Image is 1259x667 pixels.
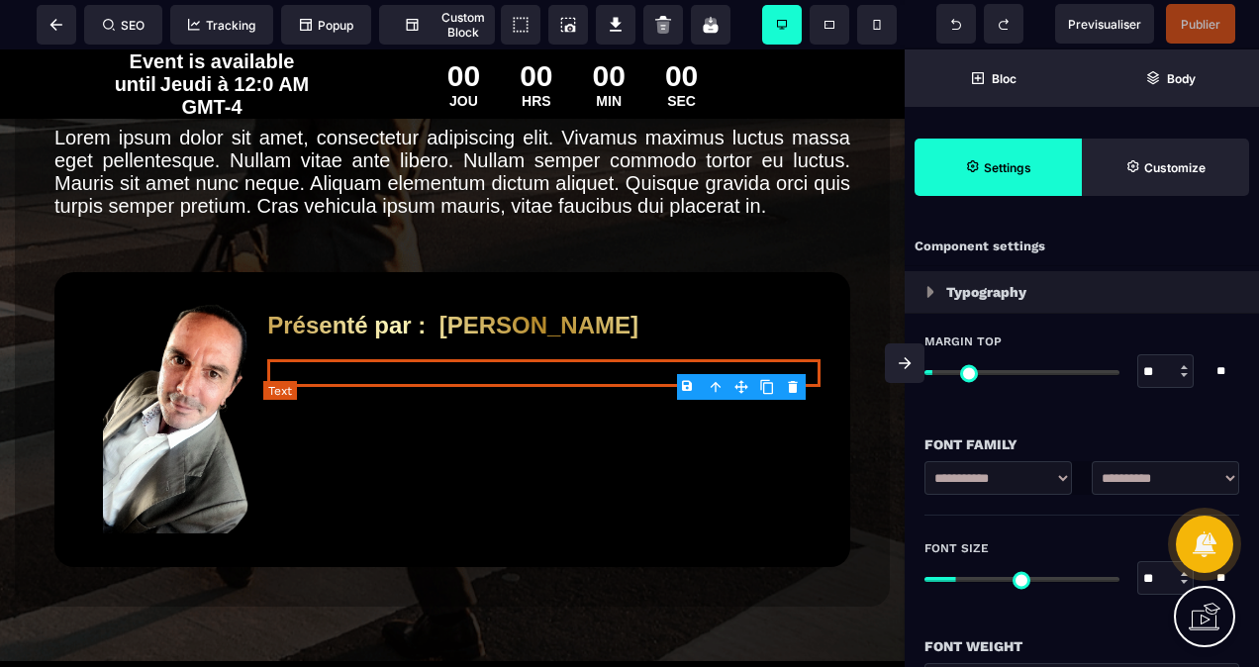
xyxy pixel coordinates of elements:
div: Component settings [905,228,1259,266]
p: Typography [946,280,1026,304]
div: Font Weight [924,634,1239,658]
div: 00 [447,10,480,44]
span: View components [501,5,540,45]
text: Lorem ipsum dolor sit amet, consectetur adipiscing elit. Vivamus maximus luctus massa eget pellen... [54,72,850,173]
span: Margin Top [924,333,1002,349]
span: Font Size [924,540,989,556]
span: Open Blocks [905,49,1082,107]
span: Settings [915,139,1082,196]
span: Open Style Manager [1082,139,1249,196]
span: Popup [300,18,353,33]
div: JOU [447,44,480,59]
span: Open Layer Manager [1082,49,1259,107]
div: MIN [593,44,626,59]
img: 71647102679161ed0946216b639be6bd_Alain_jaquier_dynamics.png [103,252,249,484]
img: loading [926,286,934,298]
strong: Settings [984,160,1031,175]
div: 00 [593,10,626,44]
span: Jeudi à 12:0 AM GMT-4 [160,24,309,68]
span: Screenshot [548,5,588,45]
h2: Présenté par : [PERSON_NAME] [267,252,821,300]
div: 00 [665,10,698,44]
div: SEC [665,44,698,59]
div: HRS [520,44,552,59]
span: Event is available until [115,1,295,46]
span: Previsualiser [1068,17,1141,32]
span: Tracking [188,18,255,33]
span: Custom Block [389,10,485,40]
span: SEO [103,18,145,33]
strong: Body [1167,71,1196,86]
div: Font Family [924,432,1239,456]
strong: Customize [1144,160,1206,175]
strong: Bloc [992,71,1017,86]
span: Preview [1055,4,1154,44]
span: Publier [1181,17,1220,32]
div: 00 [520,10,552,44]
